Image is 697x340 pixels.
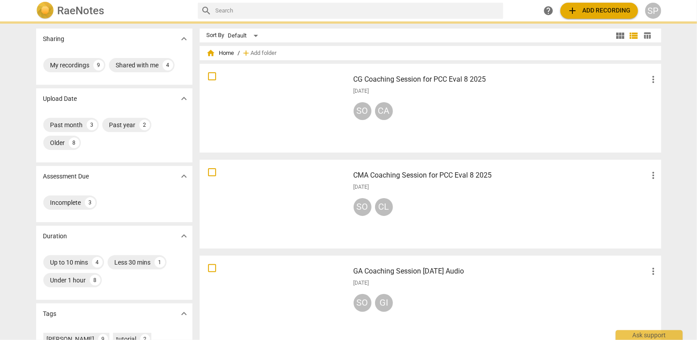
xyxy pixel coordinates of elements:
button: Upload [560,3,638,19]
button: Show more [177,229,191,243]
p: Tags [43,309,57,319]
span: home [207,49,216,58]
span: Home [207,49,234,58]
h3: GA Coaching Session 8 1 2025 Audio [354,266,648,277]
div: SO [354,102,371,120]
div: GI [375,294,393,312]
span: add [568,5,578,16]
div: 2 [139,120,150,130]
div: SO [354,294,371,312]
p: Assessment Due [43,172,89,181]
button: Show more [177,170,191,183]
span: / [238,50,240,57]
p: Duration [43,232,67,241]
h2: RaeNotes [58,4,104,17]
div: Older [50,138,65,147]
div: Past month [50,120,83,129]
span: add [242,49,251,58]
div: Ask support [616,330,683,340]
button: Show more [177,32,191,46]
div: 1 [154,257,165,268]
button: Tile view [614,29,627,42]
div: My recordings [50,61,90,70]
button: List view [627,29,641,42]
div: Incomplete [50,198,81,207]
span: [DATE] [354,87,369,95]
span: expand_more [179,93,189,104]
div: Default [228,29,261,43]
div: CA [375,102,393,120]
div: 8 [69,137,79,148]
p: Sharing [43,34,65,44]
div: 3 [85,197,96,208]
span: more_vert [648,170,659,181]
div: Less 30 mins [115,258,151,267]
div: 9 [93,60,104,70]
div: Up to 10 mins [50,258,88,267]
button: Show more [177,307,191,320]
div: Under 1 hour [50,276,86,285]
a: CMA Coaching Session for PCC Eval 8 2025[DATE]SOCL [203,163,658,245]
span: expand_more [179,231,189,241]
span: more_vert [648,266,659,277]
a: LogoRaeNotes [36,2,191,20]
span: help [543,5,554,16]
span: expand_more [179,308,189,319]
p: Upload Date [43,94,77,104]
span: more_vert [648,74,659,85]
span: view_module [615,30,626,41]
h3: CG Coaching Session for PCC Eval 8 2025 [354,74,648,85]
span: table_chart [643,31,651,40]
div: CL [375,198,393,216]
span: [DATE] [354,183,369,191]
div: Sort By [207,32,225,39]
div: 3 [87,120,97,130]
span: [DATE] [354,279,369,287]
div: Shared with me [116,61,159,70]
span: view_list [629,30,639,41]
img: Logo [36,2,54,20]
span: search [201,5,212,16]
div: 4 [163,60,173,70]
button: Table view [641,29,654,42]
h3: CMA Coaching Session for PCC Eval 8 2025 [354,170,648,181]
input: Search [216,4,500,18]
span: expand_more [179,171,189,182]
a: Help [541,3,557,19]
span: Add recording [568,5,631,16]
div: SO [354,198,371,216]
div: 8 [90,275,100,286]
span: Add folder [251,50,277,57]
div: Past year [109,120,136,129]
a: CG Coaching Session for PCC Eval 8 2025[DATE]SOCA [203,67,658,149]
button: Show more [177,92,191,105]
span: expand_more [179,33,189,44]
button: SP [645,3,661,19]
div: 4 [92,257,103,268]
